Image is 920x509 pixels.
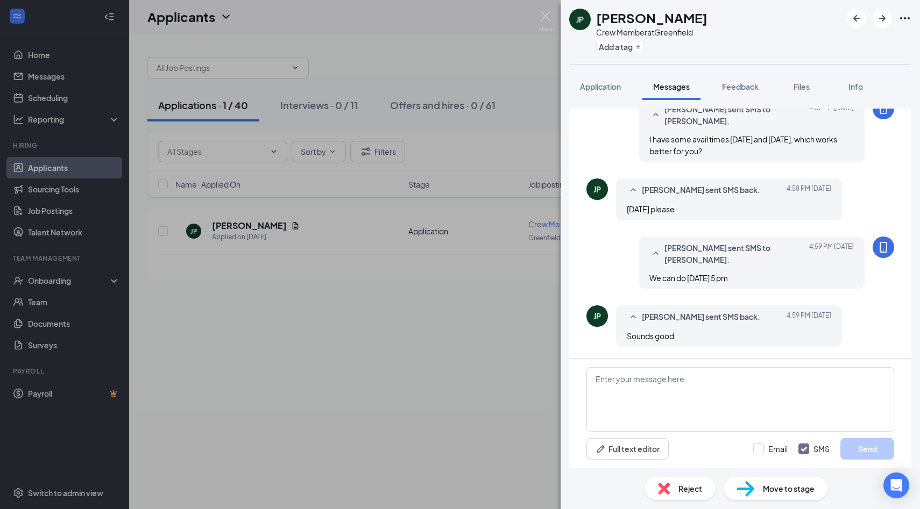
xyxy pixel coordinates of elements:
svg: ArrowLeftNew [850,12,863,25]
svg: MobileSms [877,241,890,254]
svg: MobileSms [877,102,890,115]
svg: Ellipses [898,12,911,25]
span: Application [580,82,621,91]
button: PlusAdd a tag [596,41,644,52]
svg: SmallChevronUp [649,109,662,121]
svg: SmallChevronUp [627,184,640,197]
div: JP [593,311,601,321]
span: I have some avail times [DATE] and [DATE], which works better for you? [649,134,837,156]
span: Move to stage [763,483,815,494]
span: Messages [653,82,690,91]
button: ArrowRight [873,9,892,28]
span: Sounds good [627,331,674,341]
div: Open Intercom Messenger [883,472,909,498]
span: [PERSON_NAME] sent SMS back. [642,184,760,197]
span: Feedback [722,82,759,91]
button: ArrowLeftNew [847,9,866,28]
span: [DATE] 4:59 PM [787,311,831,324]
svg: SmallChevronUp [649,247,662,260]
span: Info [848,82,863,91]
span: [PERSON_NAME] sent SMS to [PERSON_NAME]. [664,103,805,127]
svg: ArrowRight [876,12,889,25]
div: JP [593,184,601,195]
span: [DATE] please [627,204,675,214]
svg: SmallChevronUp [627,311,640,324]
span: [DATE] 4:57 PM [809,103,854,127]
span: [DATE] 4:59 PM [809,242,854,266]
span: Files [794,82,810,91]
button: Send [840,438,894,460]
svg: Pen [596,443,606,454]
span: [DATE] 4:58 PM [787,184,831,197]
div: JP [576,14,584,25]
h1: [PERSON_NAME] [596,9,707,27]
span: [PERSON_NAME] sent SMS back. [642,311,760,324]
span: [PERSON_NAME] sent SMS to [PERSON_NAME]. [664,242,805,266]
span: Reject [678,483,702,494]
svg: Plus [635,44,641,50]
button: Full text editorPen [586,438,669,460]
div: Crew Member at Greenfield [596,27,707,38]
span: We can do [DATE] 5 pm [649,273,728,283]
